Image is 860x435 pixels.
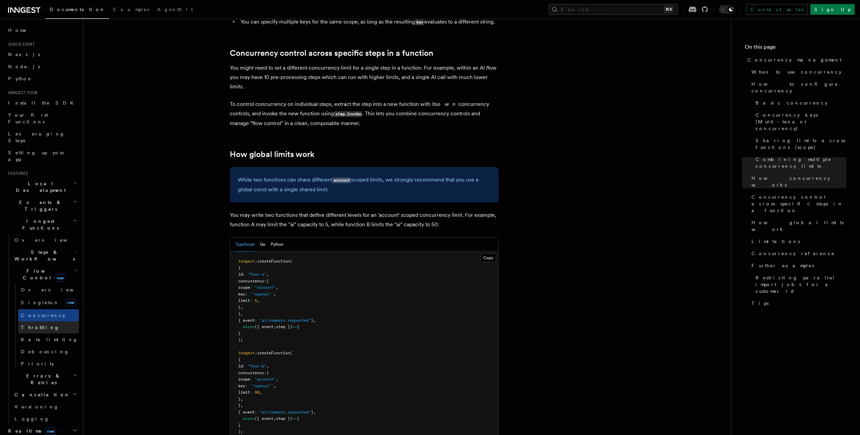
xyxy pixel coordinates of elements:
[749,260,847,272] a: Further examples
[264,279,266,283] span: :
[297,324,299,329] span: {
[5,24,79,36] a: Home
[8,112,48,124] span: Your first Functions
[255,324,273,329] span: ({ event
[292,324,297,329] span: =>
[238,331,241,336] span: }
[266,279,269,283] span: {
[5,147,79,165] a: Setting up your app
[747,56,842,63] span: Concurrency management
[243,416,255,421] span: async
[751,69,842,75] span: When to use concurrency
[746,4,808,15] a: Contact sales
[753,97,847,109] a: Basic concurrency
[238,423,241,428] span: }
[54,274,66,282] span: new
[756,156,847,169] span: Combining multiple concurrency limits
[549,4,678,15] button: Search...⌘K
[21,337,78,342] span: Rate limiting
[113,7,149,12] span: Examples
[749,297,847,309] a: Tips
[238,390,250,395] span: limit
[241,403,243,408] span: ,
[12,249,75,262] span: Steps & Workflows
[248,364,266,368] span: "func-b"
[271,238,284,251] button: Python
[259,410,311,414] span: "ai/summary.requested"
[5,48,79,61] a: Next.js
[266,370,269,375] span: {
[238,259,255,264] span: inngest
[238,364,243,368] span: id
[238,305,241,310] span: }
[18,309,79,321] a: Concurrency
[719,5,735,13] button: Toggle dark mode
[230,48,433,58] a: Concurrency control across specific steps in a function
[230,100,499,128] p: To control concurrency on individual steps, extract the step into a new function with its concurr...
[238,175,490,194] p: While two functions can share different scoped limits, we strongly recommend that you use a globa...
[14,416,49,422] span: Logging
[12,372,73,386] span: Errors & Retries
[276,324,292,329] span: step })
[8,27,27,34] span: Home
[21,300,59,305] span: Singleton
[12,284,79,370] div: Flow Controlnew
[290,259,292,264] span: (
[250,384,273,388] span: `"openai"`
[238,410,255,414] span: { event
[12,370,79,389] button: Errors & Retries
[311,410,313,414] span: }
[255,285,276,290] span: "account"
[50,7,105,12] span: Documentation
[5,42,35,47] span: Quick start
[230,210,499,229] p: You may write two functions that define different levels for an 'account' scoped concurrency limi...
[8,100,78,106] span: Install the SDK
[250,292,273,296] span: `"openai"`
[753,109,847,134] a: Concurrency keys (Multi-tenant concurrency)
[5,73,79,85] a: Python
[12,268,74,281] span: Flow Control
[5,428,56,434] span: Realtime
[5,90,38,95] span: Inngest tour
[21,287,90,292] span: Overview
[257,298,259,303] span: ,
[8,52,40,57] span: Next.js
[238,397,241,401] span: }
[8,76,33,81] span: Python
[255,351,290,355] span: .createFunction
[238,272,243,277] span: id
[12,246,79,265] button: Steps & Workflows
[230,150,314,159] a: How global limits work
[749,172,847,191] a: How concurrency works
[12,401,79,413] a: Versioning
[5,199,73,212] span: Events & Triggers
[751,219,847,233] span: How global limits work
[12,391,70,398] span: Cancellation
[238,403,241,408] span: }
[238,357,241,362] span: {
[21,361,54,366] span: Priority
[235,238,255,251] button: TypeScript
[297,416,299,421] span: {
[313,410,316,414] span: ,
[751,238,800,245] span: Limitations
[245,292,248,296] span: :
[264,370,266,375] span: :
[273,416,276,421] span: ,
[273,292,276,296] span: ,
[756,137,847,151] span: Sharing limits across functions (scope)
[5,234,79,425] div: Inngest Functions
[238,311,241,316] span: }
[273,324,276,329] span: ,
[238,318,255,323] span: { event
[230,63,499,91] p: You might need to set a different concurrency limit for a single step in a function. For example,...
[241,305,243,310] span: ,
[751,194,847,214] span: Concurrency control across specific steps in a function
[292,416,297,421] span: =>
[238,377,250,382] span: scope
[18,321,79,333] a: Throttling
[753,153,847,172] a: Combining multiple concurrency limits
[238,292,245,296] span: key
[255,259,290,264] span: .createFunction
[415,19,424,25] code: key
